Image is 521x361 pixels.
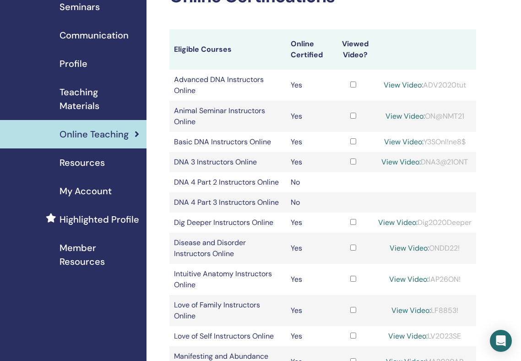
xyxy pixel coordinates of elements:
[378,243,472,254] div: ONDD22!
[385,111,425,121] a: View Video:
[60,213,139,226] span: Highlighted Profile
[169,29,286,70] th: Eligible Courses
[384,80,423,90] a: View Video:
[286,152,332,172] td: Yes
[286,213,332,233] td: Yes
[60,241,139,268] span: Member Resources
[169,132,286,152] td: Basic DNA Instructors Online
[378,217,472,228] div: Dig2020Deeper
[286,295,332,326] td: Yes
[169,326,286,346] td: Love of Self Instructors Online
[384,137,423,147] a: View Video:
[60,28,129,42] span: Communication
[60,127,129,141] span: Online Teaching
[286,132,332,152] td: Yes
[388,331,428,341] a: View Video:
[286,233,332,264] td: Yes
[169,192,286,213] td: DNA 4 Part 3 Instructors Online
[490,330,512,352] div: Open Intercom Messenger
[378,331,472,342] div: LV2023SE
[286,29,332,70] th: Online Certified
[60,57,87,71] span: Profile
[169,172,286,192] td: DNA 4 Part 2 Instructors Online
[169,233,286,264] td: Disease and Disorder Instructors Online
[381,157,421,167] a: View Video:
[169,264,286,295] td: Intuitive Anatomy Instructors Online
[169,101,286,132] td: Animal Seminar Instructors Online
[286,264,332,295] td: Yes
[60,184,112,198] span: My Account
[286,326,332,346] td: Yes
[390,243,429,253] a: View Video:
[286,172,332,192] td: No
[169,70,286,101] td: Advanced DNA Instructors Online
[378,111,472,122] div: ON@NMT21
[332,29,374,70] th: Viewed Video?
[60,85,139,113] span: Teaching Materials
[60,156,105,170] span: Resources
[378,274,472,285] div: IAP26ON!
[378,218,418,227] a: View Video:
[169,152,286,172] td: DNA 3 Instructors Online
[286,101,332,132] td: Yes
[378,157,472,168] div: DNA3@21ONT
[391,306,431,315] a: View Video:
[286,70,332,101] td: Yes
[286,192,332,213] td: No
[169,295,286,326] td: Love of Family Instructors Online
[378,305,472,316] div: LF8853!
[169,213,286,233] td: Dig Deeper Instructors Online
[378,137,472,148] div: Y3SOnl!ne8$
[378,80,472,91] div: ADV2020tut
[389,274,429,284] a: View Video:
